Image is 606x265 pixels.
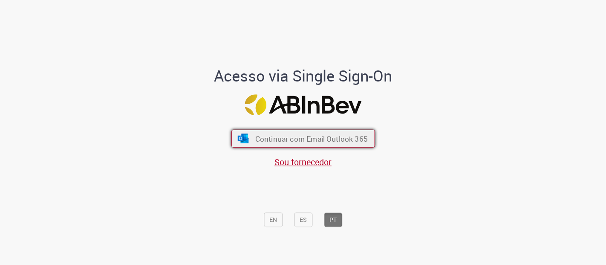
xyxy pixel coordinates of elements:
img: ícone Azure/Microsoft 360 [237,134,249,143]
button: ícone Azure/Microsoft 360 Continuar com Email Outlook 365 [231,130,375,148]
img: Logo ABInBev [245,95,361,116]
h1: Acesso via Single Sign-On [185,67,421,84]
button: ES [294,213,312,227]
a: Sou fornecedor [274,156,332,168]
button: PT [324,213,342,227]
button: EN [264,213,283,227]
span: Continuar com Email Outlook 365 [255,134,367,143]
